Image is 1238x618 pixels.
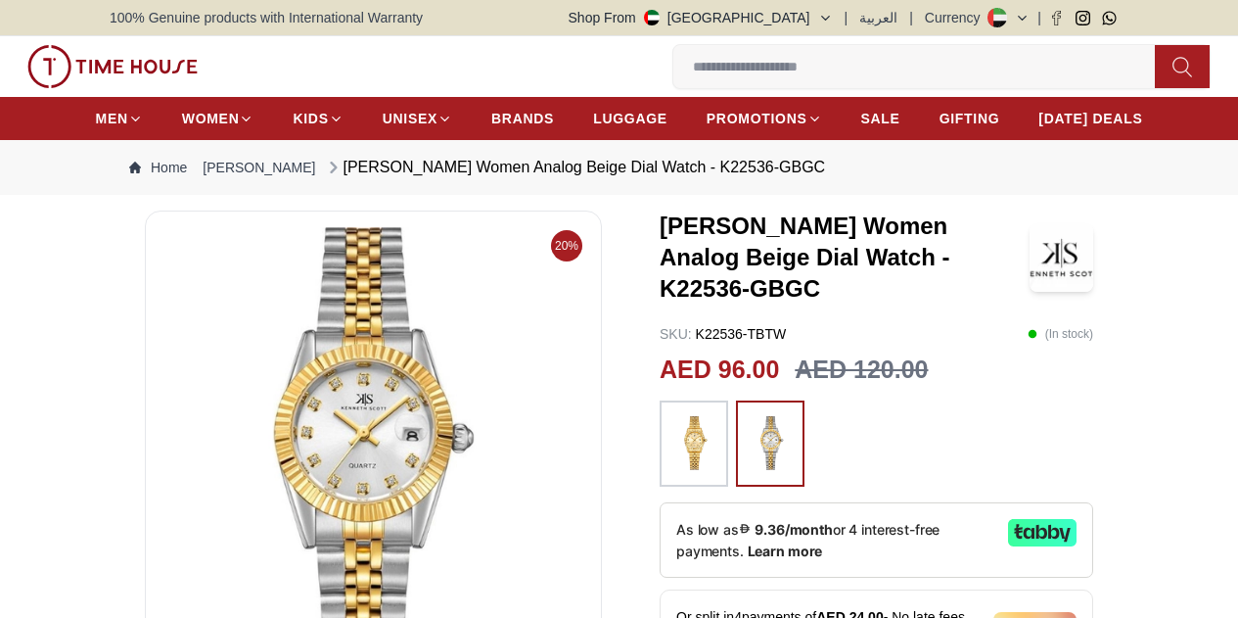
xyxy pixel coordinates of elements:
a: UNISEX [383,101,452,136]
span: UNISEX [383,109,437,128]
p: ( In stock ) [1028,324,1093,344]
a: Whatsapp [1102,11,1117,25]
h3: AED 120.00 [795,352,928,389]
a: [PERSON_NAME] [203,158,315,177]
a: LUGGAGE [593,101,667,136]
p: K22536-TBTW [660,324,786,344]
a: Facebook [1049,11,1064,25]
span: KIDS [293,109,328,128]
img: Kenneth Scott Women Analog Beige Dial Watch - K22536-GBGC [1030,223,1093,292]
span: GIFTING [940,109,1000,128]
span: PROMOTIONS [707,109,807,128]
div: Currency [925,8,988,27]
span: 100% Genuine products with International Warranty [110,8,423,27]
a: SALE [861,101,900,136]
img: United Arab Emirates [644,10,660,25]
span: [DATE] DEALS [1038,109,1142,128]
span: | [909,8,913,27]
button: Shop From[GEOGRAPHIC_DATA] [569,8,833,27]
nav: Breadcrumb [110,140,1128,195]
img: ... [746,410,795,477]
div: [PERSON_NAME] Women Analog Beige Dial Watch - K22536-GBGC [324,156,826,179]
a: Instagram [1076,11,1090,25]
span: | [1037,8,1041,27]
span: WOMEN [182,109,240,128]
button: العربية [859,8,897,27]
span: SALE [861,109,900,128]
img: ... [669,410,718,477]
span: SKU : [660,326,692,342]
a: [DATE] DEALS [1038,101,1142,136]
h3: [PERSON_NAME] Women Analog Beige Dial Watch - K22536-GBGC [660,211,1030,305]
span: | [845,8,848,27]
a: PROMOTIONS [707,101,822,136]
a: WOMEN [182,101,254,136]
a: Home [129,158,187,177]
a: MEN [96,101,143,136]
a: GIFTING [940,101,1000,136]
h2: AED 96.00 [660,352,779,389]
img: ... [27,45,198,88]
span: LUGGAGE [593,109,667,128]
a: KIDS [293,101,343,136]
span: 20% [551,230,582,261]
span: BRANDS [491,109,554,128]
a: BRANDS [491,101,554,136]
span: MEN [96,109,128,128]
